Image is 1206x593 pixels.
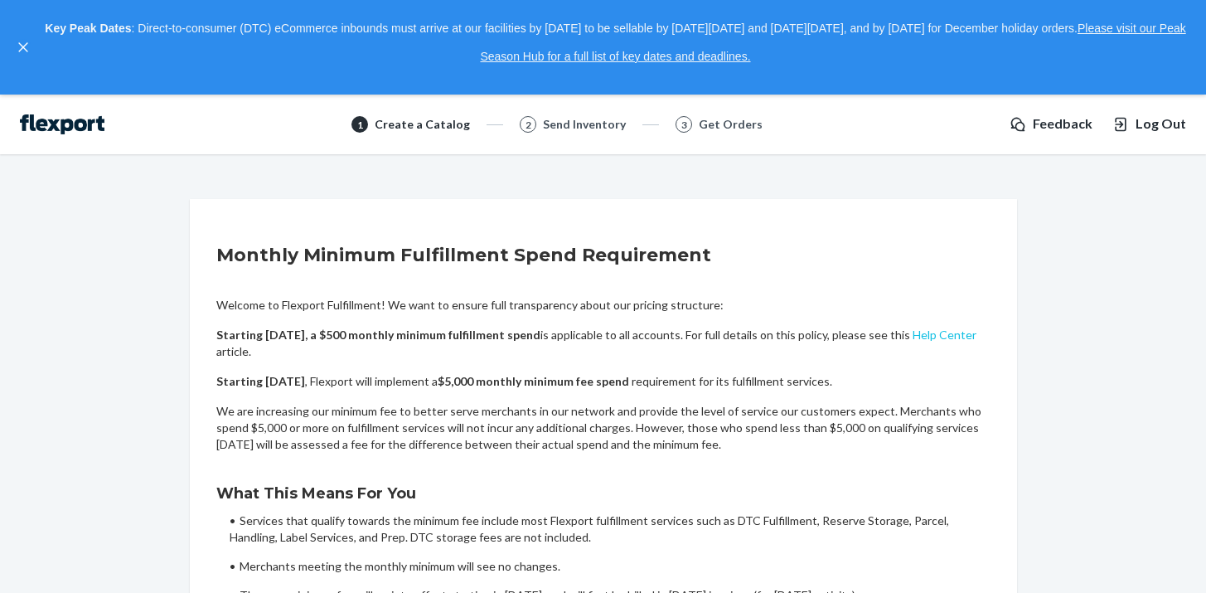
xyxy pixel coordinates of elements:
[438,374,629,388] b: $5,000 monthly minimum fee spend
[1010,114,1092,134] a: Feedback
[1033,114,1092,134] span: Feedback
[40,15,1191,70] p: : Direct-to-consumer (DTC) eCommerce inbounds must arrive at our facilities by [DATE] to be sella...
[216,327,990,360] p: is applicable to all accounts. For full details on this policy, please see this article.
[1112,114,1186,134] button: Log Out
[480,22,1185,63] a: Please visit our Peak Season Hub for a full list of key dates and deadlines.
[357,118,363,132] span: 1
[45,22,131,35] strong: Key Peak Dates
[1136,114,1186,134] span: Log Out
[216,242,990,269] h2: Monthly Minimum Fulfillment Spend Requirement
[216,373,990,390] p: , Flexport will implement a requirement for its fulfillment services.
[216,374,305,388] b: Starting [DATE]
[230,558,990,575] li: Merchants meeting the monthly minimum will see no changes.
[216,403,990,453] p: We are increasing our minimum fee to better serve merchants in our network and provide the level ...
[216,328,540,342] b: Starting [DATE], a $500 monthly minimum fulfillment spend
[216,297,990,314] p: Welcome to Flexport Fulfillment! We want to ensure full transparency about our pricing structure:
[375,116,470,133] div: Create a Catalog
[216,483,990,504] h3: What This Means For You
[526,118,531,132] span: 2
[20,114,104,134] img: Flexport logo
[681,118,687,132] span: 3
[543,116,626,133] div: Send Inventory
[699,116,763,133] div: Get Orders
[230,513,990,546] li: Services that qualify towards the minimum fee include most Flexport fulfillment services such as ...
[913,328,976,342] a: Help Center
[15,39,31,56] button: close,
